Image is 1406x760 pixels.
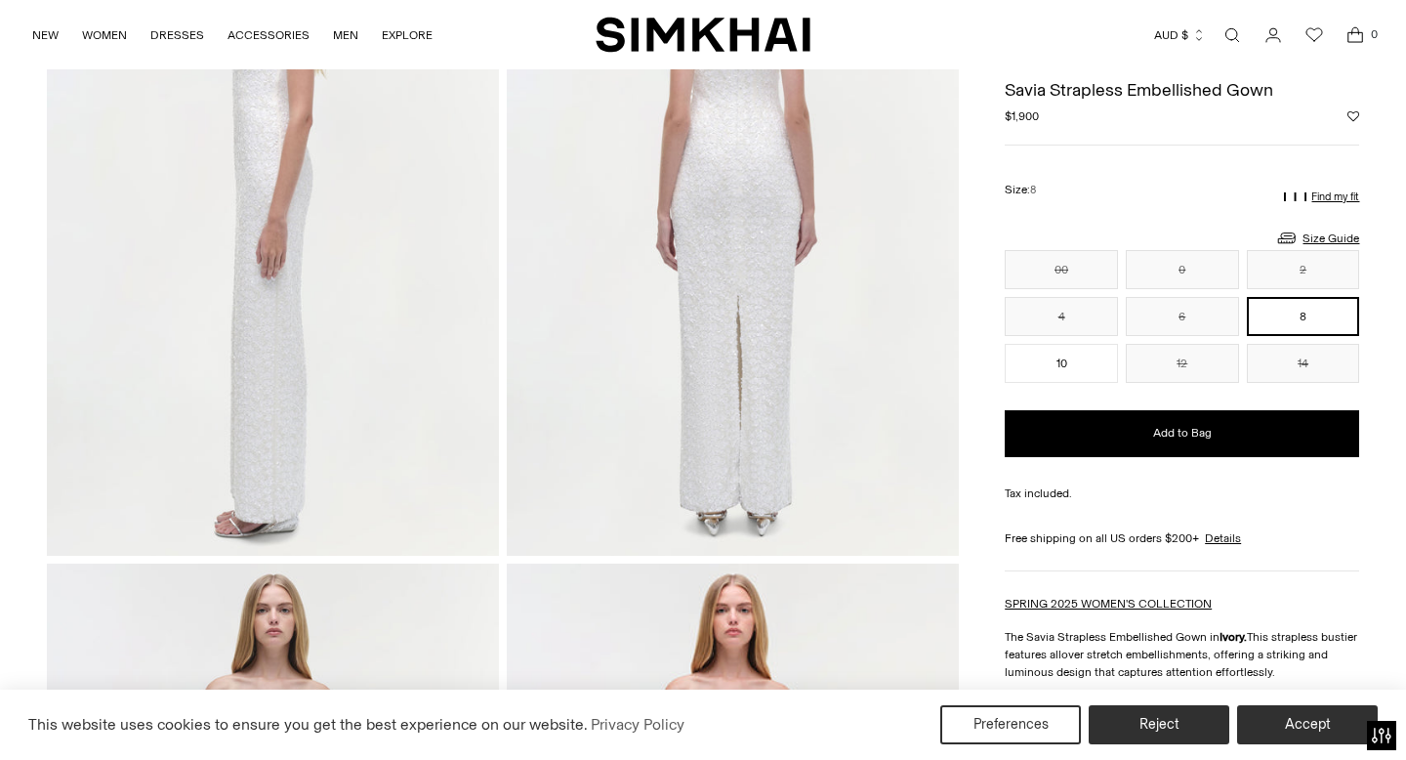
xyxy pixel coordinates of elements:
button: 00 [1005,250,1118,289]
p: The Savia Strapless Embellished Gown in This strapless bustier features allover stretch embellish... [1005,628,1359,681]
button: AUD $ [1154,14,1206,57]
a: SPRING 2025 WOMEN'S COLLECTION [1005,597,1212,611]
span: $1,900 [1005,107,1039,125]
a: Open search modal [1213,16,1252,55]
a: DRESSES [150,14,204,57]
button: Add to Wishlist [1347,110,1359,122]
a: NEW [32,14,59,57]
button: 12 [1126,344,1239,383]
button: 14 [1247,344,1360,383]
a: EXPLORE [382,14,433,57]
span: 8 [1030,184,1036,196]
a: Details [1205,529,1241,547]
button: 8 [1247,297,1360,336]
a: Open cart modal [1336,16,1375,55]
a: WOMEN [82,14,127,57]
button: 4 [1005,297,1118,336]
span: Add to Bag [1153,425,1212,442]
a: SIMKHAI [596,16,810,54]
button: Add to Bag [1005,410,1359,457]
h1: Savia Strapless Embellished Gown [1005,81,1359,99]
span: 0 [1365,25,1383,43]
button: Size & Fit [1005,681,1359,731]
button: 0 [1126,250,1239,289]
a: Wishlist [1295,16,1334,55]
strong: Ivory. [1220,630,1247,644]
a: ACCESSORIES [227,14,310,57]
a: Size Guide [1275,226,1359,250]
button: Accept [1237,705,1378,744]
span: This website uses cookies to ensure you get the best experience on our website. [28,715,588,734]
label: Size: [1005,181,1036,199]
button: Preferences [940,705,1081,744]
button: Reject [1089,705,1229,744]
a: Go to the account page [1254,16,1293,55]
div: Free shipping on all US orders $200+ [1005,529,1359,547]
button: 2 [1247,250,1360,289]
button: 6 [1126,297,1239,336]
a: MEN [333,14,358,57]
div: Tax included. [1005,485,1359,502]
button: 10 [1005,344,1118,383]
a: Privacy Policy (opens in a new tab) [588,710,687,739]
